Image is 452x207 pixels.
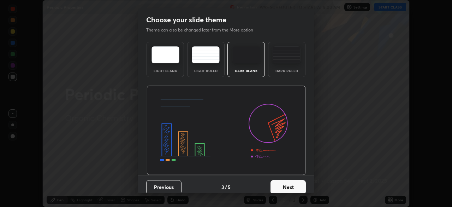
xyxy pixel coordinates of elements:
img: darkThemeBanner.d06ce4a2.svg [147,86,306,176]
button: Previous [146,180,182,194]
h2: Choose your slide theme [146,15,226,24]
img: lightRuledTheme.5fabf969.svg [192,46,220,63]
img: darkRuledTheme.de295e13.svg [273,46,301,63]
p: Theme can also be changed later from the More option [146,27,261,33]
h4: 5 [228,183,231,191]
div: Light Ruled [192,69,220,73]
div: Dark Ruled [273,69,301,73]
button: Next [270,180,306,194]
img: darkTheme.f0cc69e5.svg [232,46,260,63]
h4: / [225,183,227,191]
h4: 3 [221,183,224,191]
div: Dark Blank [232,69,260,73]
div: Light Blank [151,69,179,73]
img: lightTheme.e5ed3b09.svg [151,46,179,63]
